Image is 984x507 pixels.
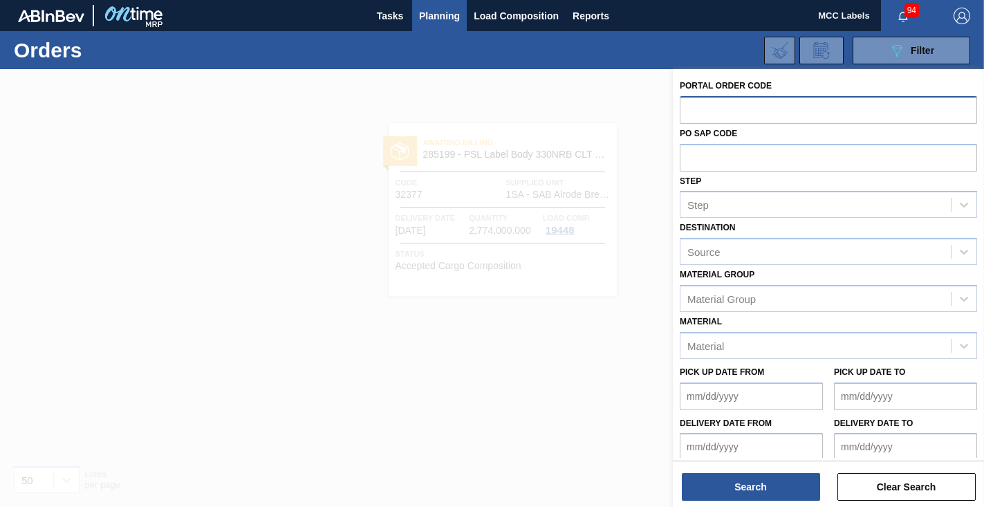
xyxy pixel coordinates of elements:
[680,81,772,91] label: Portal Order Code
[680,418,772,428] label: Delivery Date from
[834,418,913,428] label: Delivery Date to
[419,8,460,24] span: Planning
[680,129,737,138] label: PO SAP Code
[474,8,559,24] span: Load Composition
[834,367,905,377] label: Pick up Date to
[881,6,925,26] button: Notifications
[573,8,609,24] span: Reports
[680,382,823,410] input: mm/dd/yyyy
[911,45,934,56] span: Filter
[375,8,405,24] span: Tasks
[687,340,724,351] div: Material
[14,42,210,58] h1: Orders
[687,199,709,211] div: Step
[834,433,977,461] input: mm/dd/yyyy
[799,37,844,64] div: Order Review Request
[680,176,701,186] label: Step
[853,37,970,64] button: Filter
[680,433,823,461] input: mm/dd/yyyy
[18,10,84,22] img: TNhmsLtSVTkK8tSr43FrP2fwEKptu5GPRR3wAAAABJRU5ErkJggg==
[904,3,919,18] span: 94
[834,382,977,410] input: mm/dd/yyyy
[680,317,722,326] label: Material
[687,293,756,304] div: Material Group
[687,246,721,258] div: Source
[680,223,735,232] label: Destination
[954,8,970,24] img: Logout
[680,270,754,279] label: Material Group
[680,367,764,377] label: Pick up Date from
[764,37,795,64] div: Import Order Negotiation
